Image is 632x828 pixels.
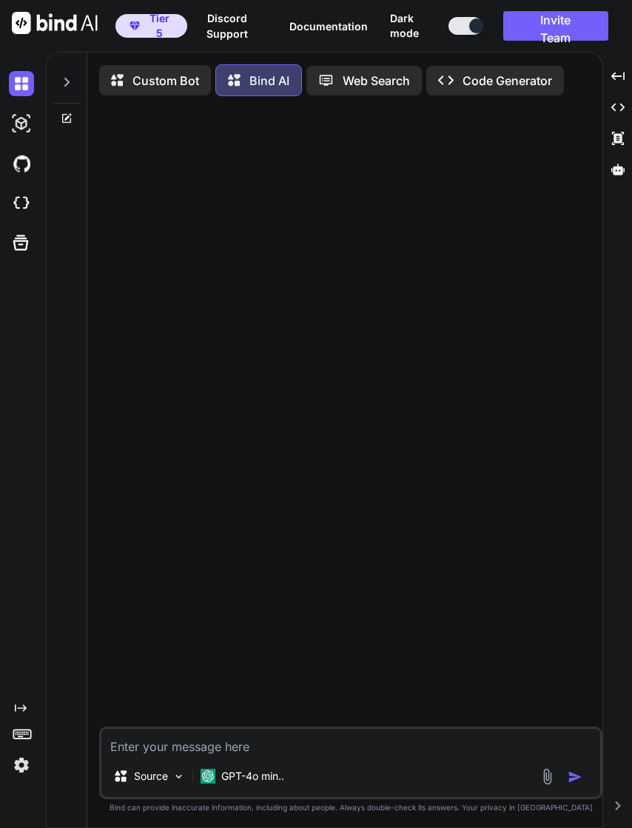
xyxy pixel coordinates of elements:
[201,769,215,784] img: GPT-4o mini
[503,11,608,41] button: Invite Team
[390,11,443,41] span: Dark mode
[187,10,267,41] button: Discord Support
[146,11,173,41] span: Tier 5
[99,802,602,813] p: Bind can provide inaccurate information, including about people. Always double-check its answers....
[9,111,34,136] img: darkAi-studio
[206,12,248,40] span: Discord Support
[9,753,34,778] img: settings
[568,770,582,784] img: icon
[9,151,34,176] img: githubDark
[249,72,289,90] p: Bind AI
[463,72,552,90] p: Code Generator
[132,72,199,90] p: Custom Bot
[289,20,368,33] span: Documentation
[130,21,140,30] img: premium
[221,769,284,784] p: GPT-4o min..
[172,770,185,783] img: Pick Models
[9,191,34,216] img: cloudideIcon
[539,768,556,785] img: attachment
[9,71,34,96] img: darkChat
[12,12,98,34] img: Bind AI
[115,14,187,38] button: premiumTier 5
[289,18,368,34] button: Documentation
[134,769,168,784] p: Source
[343,72,410,90] p: Web Search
